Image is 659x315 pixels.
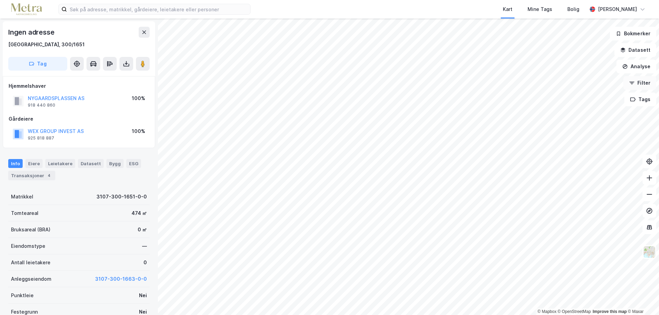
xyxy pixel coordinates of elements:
[9,82,149,90] div: Hjemmelshaver
[528,5,552,13] div: Mine Tags
[11,291,34,300] div: Punktleie
[614,43,656,57] button: Datasett
[11,242,45,250] div: Eiendomstype
[142,242,147,250] div: —
[623,76,656,90] button: Filter
[138,226,147,234] div: 0 ㎡
[25,159,43,168] div: Eiere
[598,5,637,13] div: [PERSON_NAME]
[11,193,33,201] div: Matrikkel
[11,275,51,283] div: Anleggseiendom
[558,309,591,314] a: OpenStreetMap
[616,60,656,73] button: Analyse
[624,93,656,106] button: Tags
[503,5,512,13] div: Kart
[131,209,147,217] div: 474 ㎡
[8,159,23,168] div: Info
[643,245,656,258] img: Z
[625,282,659,315] iframe: Chat Widget
[143,258,147,267] div: 0
[11,258,50,267] div: Antall leietakere
[67,4,250,14] input: Søk på adresse, matrikkel, gårdeiere, leietakere eller personer
[8,57,67,71] button: Tag
[8,171,55,180] div: Transaksjoner
[567,5,579,13] div: Bolig
[96,193,147,201] div: 3107-300-1651-0-0
[537,309,556,314] a: Mapbox
[610,27,656,40] button: Bokmerker
[106,159,124,168] div: Bygg
[8,27,56,38] div: Ingen adresse
[95,275,147,283] button: 3107-300-1663-0-0
[8,40,85,49] div: [GEOGRAPHIC_DATA], 300/1651
[11,226,50,234] div: Bruksareal (BRA)
[625,282,659,315] div: Kontrollprogram for chat
[46,172,53,179] div: 4
[11,209,38,217] div: Tomteareal
[45,159,75,168] div: Leietakere
[78,159,104,168] div: Datasett
[132,94,145,102] div: 100%
[593,309,627,314] a: Improve this map
[139,291,147,300] div: Nei
[28,135,54,141] div: 925 818 887
[9,115,149,123] div: Gårdeiere
[126,159,141,168] div: ESG
[11,3,42,15] img: metra-logo.256734c3b2bbffee19d4.png
[28,102,55,108] div: 918 440 860
[132,127,145,135] div: 100%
